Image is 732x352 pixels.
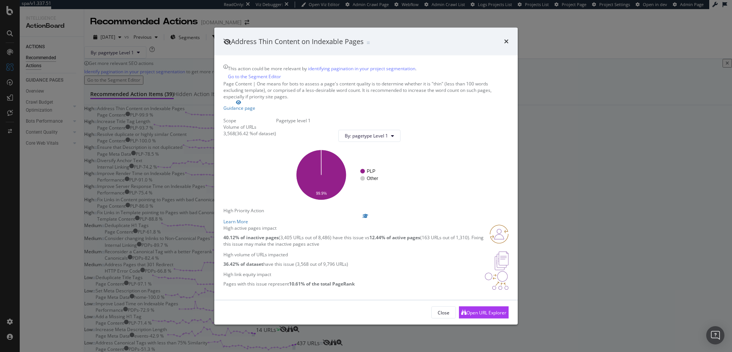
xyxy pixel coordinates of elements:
[253,81,256,87] span: |
[345,133,388,139] span: By: pagetype Level 1
[223,38,231,44] div: eye-slash
[223,234,279,241] strong: 40.12% of inactive pages
[467,309,506,316] div: Open URL Explorer
[223,260,348,267] p: have this issue (3,568 out of 9,796 URLs)
[223,130,235,137] div: 3,568
[706,326,724,344] div: Open Intercom Messenger
[223,104,255,111] div: Guidance page
[431,306,456,319] button: Close
[228,73,281,81] a: Go to the Segment Editor
[282,148,401,201] svg: A chart.
[223,81,509,100] div: One means for bots to assess a page's content quality is to determine whether it is "thin" (less ...
[228,65,416,81] div: This action could be more relevant by .
[223,218,509,225] div: Learn More
[276,117,407,123] div: Pagetype level 1
[289,281,355,287] strong: 10.61% of the total PageRank
[223,260,263,267] strong: 36.42% of dataset
[367,41,370,44] img: Equal
[223,81,252,87] span: Page Content
[367,169,375,174] text: PLP
[223,234,490,247] p: (3,405 URLs out of 8,486) have this issue vs (163 URLs out of 1,310). Fixing this issue may make ...
[223,117,276,123] div: Scope
[223,124,276,130] div: Volume of URLs
[367,176,378,181] text: Other
[223,65,509,81] div: info banner
[438,309,449,316] div: Close
[459,306,509,319] button: Open URL Explorer
[223,225,490,231] div: High active pages impact
[223,100,255,111] a: Guidance page
[338,130,401,142] button: By: pagetype Level 1
[235,130,276,137] div: ( 36.42 % of dataset )
[369,234,420,241] strong: 12.44% of active pages
[316,191,327,196] text: 99.9%
[223,281,355,287] p: Pages with this issue represent
[490,225,509,244] img: RO06QsNG.png
[495,251,509,270] img: e5DMFwAAAABJRU5ErkJggg==
[223,251,348,257] div: High volume of URLs impacted
[223,207,264,214] span: High Priority Action
[485,271,509,290] img: DDxVyA23.png
[223,271,355,278] div: High link equity impact
[504,36,509,46] div: times
[231,36,364,46] span: Address Thin Content on Indexable Pages
[223,214,509,225] a: Learn More
[308,65,415,73] a: identifying pagination in your project segmentation
[214,27,518,325] div: modal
